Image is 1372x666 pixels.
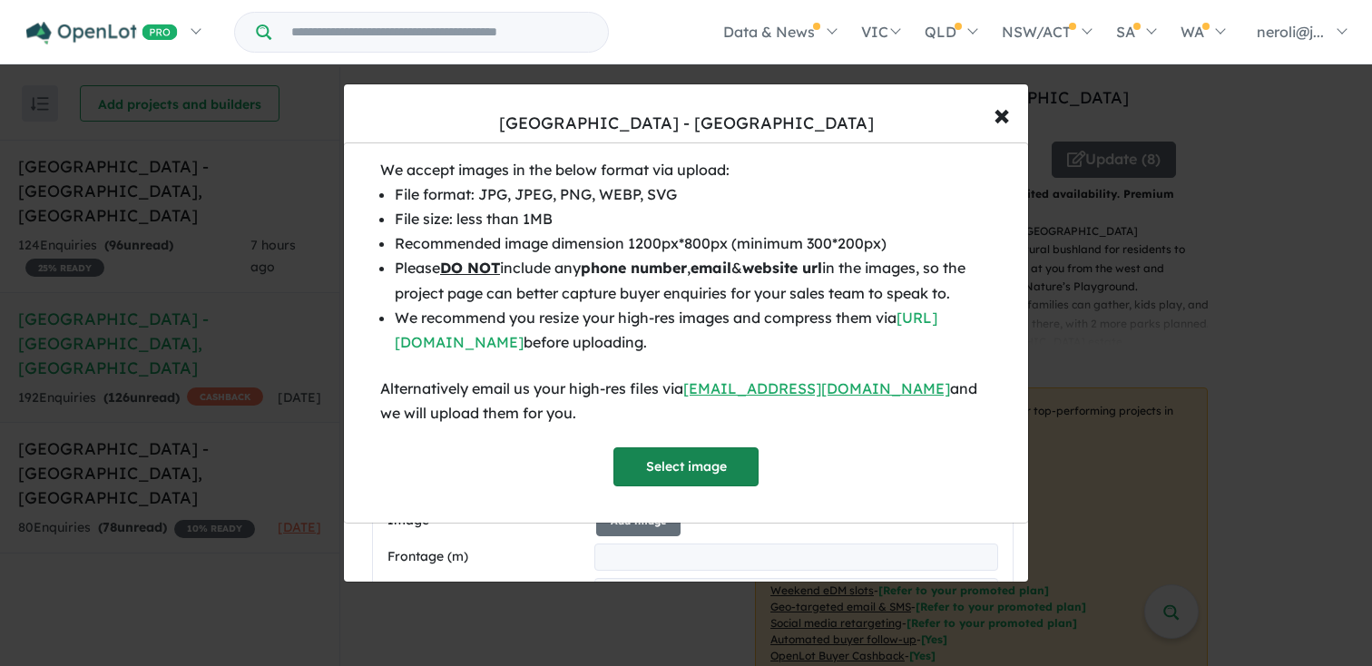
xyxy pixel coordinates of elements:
[1257,23,1324,41] span: neroli@j...
[395,306,992,355] li: We recommend you resize your high-res images and compress them via before uploading.
[380,377,992,426] div: Alternatively email us your high-res files via and we will upload them for you.
[742,259,822,277] b: website url
[395,309,937,351] a: [URL][DOMAIN_NAME]
[395,256,992,305] li: Please include any , & in the images, so the project page can better capture buyer enquiries for ...
[380,158,992,182] div: We accept images in the below format via upload:
[581,259,687,277] b: phone number
[395,207,992,231] li: File size: less than 1MB
[691,259,731,277] b: email
[613,447,759,486] button: Select image
[440,259,500,277] u: DO NOT
[26,22,178,44] img: Openlot PRO Logo White
[395,231,992,256] li: Recommended image dimension 1200px*800px (minimum 300*200px)
[683,379,950,397] a: [EMAIL_ADDRESS][DOMAIN_NAME]
[275,13,604,52] input: Try estate name, suburb, builder or developer
[395,182,992,207] li: File format: JPG, JPEG, PNG, WEBP, SVG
